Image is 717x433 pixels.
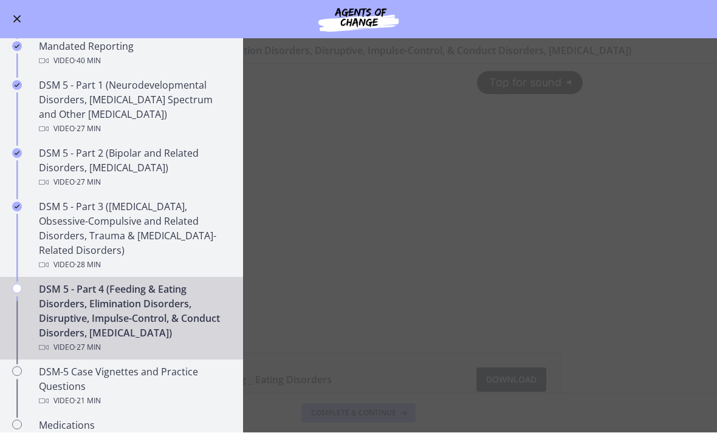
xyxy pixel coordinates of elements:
[39,176,228,190] div: Video
[478,12,561,25] span: Tap for sound
[12,42,22,52] i: Completed
[39,54,228,69] div: Video
[75,394,101,409] span: · 21 min
[286,5,431,34] img: Agents of Change
[75,54,101,69] span: · 40 min
[39,200,228,273] div: DSM 5 - Part 3 ([MEDICAL_DATA], Obsessive-Compulsive and Related Disorders, Trauma & [MEDICAL_DAT...
[477,7,583,30] button: Tap for sound
[75,258,101,273] span: · 28 min
[39,39,228,69] div: Mandated Reporting
[39,394,228,409] div: Video
[39,78,228,137] div: DSM 5 - Part 1 (Neurodevelopmental Disorders, [MEDICAL_DATA] Spectrum and Other [MEDICAL_DATA])
[75,341,101,355] span: · 27 min
[75,122,101,137] span: · 27 min
[39,341,228,355] div: Video
[12,202,22,212] i: Completed
[39,258,228,273] div: Video
[39,282,228,355] div: DSM 5 - Part 4 (Feeding & Eating Disorders, Elimination Disorders, Disruptive, Impulse-Control, &...
[39,365,228,409] div: DSM-5 Case Vignettes and Practice Questions
[12,149,22,159] i: Completed
[39,122,228,137] div: Video
[10,12,24,27] button: Enable menu
[75,176,101,190] span: · 27 min
[39,146,228,190] div: DSM 5 - Part 2 (Bipolar and Related Disorders, [MEDICAL_DATA])
[12,81,22,90] i: Completed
